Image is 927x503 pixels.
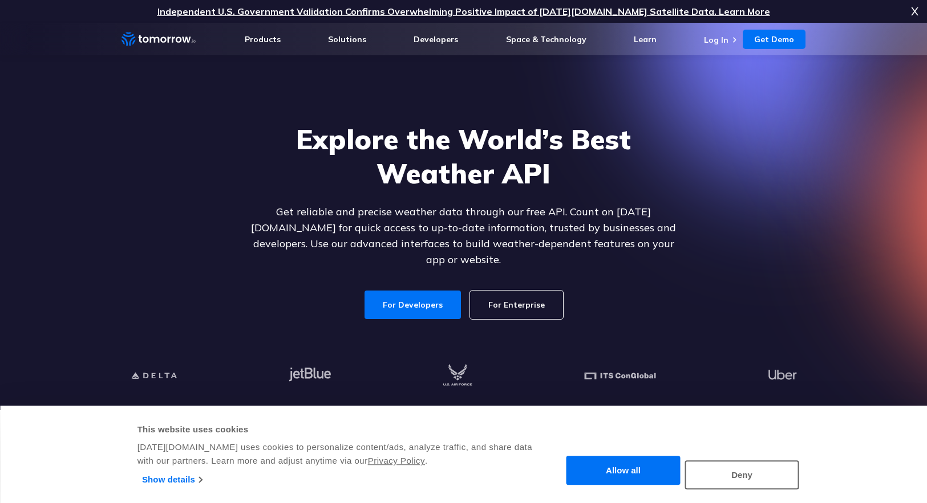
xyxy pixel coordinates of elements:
[244,204,684,268] p: Get reliable and precise weather data through our free API. Count on [DATE][DOMAIN_NAME] for quic...
[137,440,534,468] div: [DATE][DOMAIN_NAME] uses cookies to personalize content/ads, analyze traffic, and share data with...
[506,34,586,44] a: Space & Technology
[142,471,202,488] a: Show details
[704,35,728,45] a: Log In
[137,423,534,436] div: This website uses cookies
[365,291,461,319] a: For Developers
[634,34,657,44] a: Learn
[244,122,684,190] h1: Explore the World’s Best Weather API
[470,291,563,319] a: For Enterprise
[685,460,799,489] button: Deny
[245,34,281,44] a: Products
[157,6,770,17] a: Independent U.S. Government Validation Confirms Overwhelming Positive Impact of [DATE][DOMAIN_NAM...
[328,34,366,44] a: Solutions
[122,31,196,48] a: Home link
[566,456,681,485] button: Allow all
[368,456,425,465] a: Privacy Policy
[414,34,458,44] a: Developers
[743,30,805,49] a: Get Demo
